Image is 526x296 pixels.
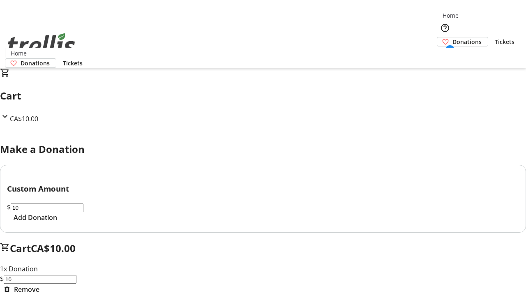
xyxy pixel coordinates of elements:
span: Donations [21,59,50,67]
span: Home [443,11,459,20]
a: Tickets [488,37,521,46]
a: Tickets [56,59,89,67]
h3: Custom Amount [7,183,519,194]
button: Cart [437,46,453,63]
button: Add Donation [7,213,64,222]
span: Home [11,49,27,58]
span: Remove [14,284,39,294]
input: Donation Amount [4,275,76,284]
span: Tickets [63,59,83,67]
a: Home [5,49,32,58]
span: CA$10.00 [31,241,76,255]
span: $ [7,203,11,212]
a: Donations [437,37,488,46]
img: Orient E2E Organization 9WygBC0EK7's Logo [5,24,78,65]
a: Home [437,11,464,20]
a: Donations [5,58,56,68]
span: Tickets [495,37,514,46]
input: Donation Amount [11,203,83,212]
span: CA$10.00 [10,114,38,123]
span: Donations [452,37,482,46]
span: Add Donation [14,213,57,222]
button: Help [437,20,453,36]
